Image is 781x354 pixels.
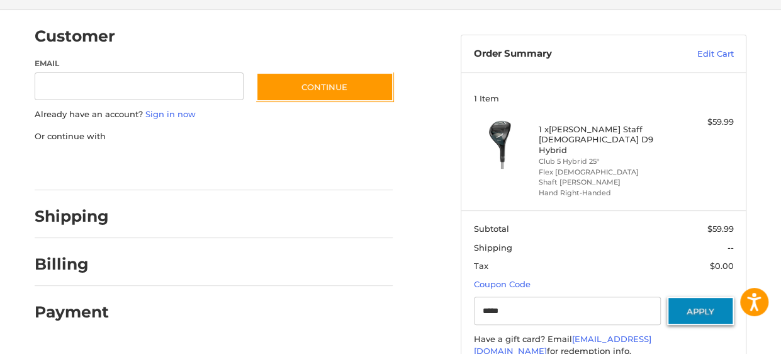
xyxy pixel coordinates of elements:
h2: Payment [35,302,109,322]
h2: Customer [35,26,115,46]
span: -- [728,243,734,253]
iframe: PayPal-venmo [244,155,339,178]
li: Flex [DEMOGRAPHIC_DATA] [539,167,666,178]
label: Email [35,58,244,69]
h2: Billing [35,254,108,274]
li: Shaft [PERSON_NAME] [539,177,666,188]
div: $59.99 [668,116,733,128]
input: Gift Certificate or Coupon Code [474,297,661,325]
p: Already have an account? [35,108,393,121]
span: Subtotal [474,224,509,234]
a: Sign in now [145,109,196,119]
h3: 1 Item [474,93,734,103]
a: Edit Cart [651,48,734,60]
h2: Shipping [35,207,109,226]
button: Continue [256,72,393,101]
button: Apply [667,297,734,325]
span: Tax [474,261,488,271]
span: $59.99 [707,224,734,234]
a: Coupon Code [474,279,531,289]
li: Club 5 Hybrid 25° [539,156,666,167]
h3: Order Summary [474,48,651,60]
iframe: PayPal-paypal [31,155,125,178]
span: Shipping [474,243,512,253]
p: Or continue with [35,130,393,143]
iframe: PayPal-paylater [137,155,232,178]
span: $0.00 [710,261,734,271]
h4: 1 x [PERSON_NAME] Staff [DEMOGRAPHIC_DATA] D9 Hybrid [539,124,666,155]
li: Hand Right-Handed [539,188,666,198]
